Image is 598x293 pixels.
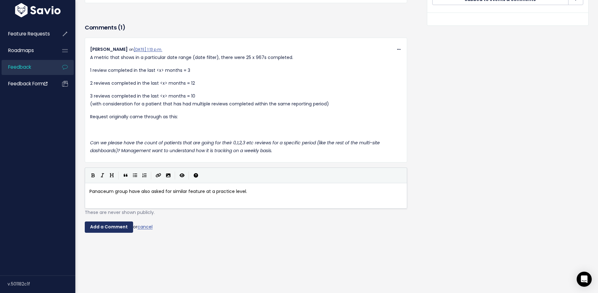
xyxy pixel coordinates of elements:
p: Request originally came through as this: [90,113,402,121]
input: Add a Comment [85,221,133,233]
span: Roadmaps [8,47,34,54]
div: or [85,221,407,233]
button: Markdown Guide [191,171,201,180]
p: A metric that shows in a particular date range (date filter), there were 25 x 967s completed. [90,54,402,61]
h3: Comments ( ) [85,23,407,32]
span: 1 [120,24,122,31]
button: Quote [121,171,130,180]
p: 2 reviews completed in the last <x> months = 12 [90,79,402,87]
em: Can we please have the count of patients that are going for their 0,1,2,3 etc reviews for a speci... [90,140,380,154]
span: [PERSON_NAME] [90,46,128,52]
button: Numbered List [140,171,149,180]
span: Feedback form [8,80,47,87]
a: Roadmaps [2,43,52,58]
span: Feedback [8,64,31,70]
p: 1 review completed in the last <x> months = 3 [90,67,402,74]
i: | [118,172,119,179]
a: Feature Requests [2,27,52,41]
span: Panaceum group have also asked for similar feature at a practice level. [89,188,247,194]
a: [DATE] 1:13 p.m. [134,47,162,52]
span: These are never shown publicly. [85,209,155,216]
button: Italic [98,171,107,180]
span: on [129,47,162,52]
img: logo-white.9d6f32f41409.svg [13,3,62,17]
a: Feedback [2,60,52,74]
button: Bold [88,171,98,180]
a: cancel [137,224,153,230]
div: v.501182c1f [8,276,75,292]
button: Heading [107,171,116,180]
button: Generic List [130,171,140,180]
button: Toggle Preview [177,171,187,180]
a: Feedback form [2,77,52,91]
div: Open Intercom Messenger [577,272,592,287]
p: 3 reviews completed in the last <x> months = 10 (with consideration for a patient that has had mu... [90,92,402,108]
button: Create Link [154,171,164,180]
button: Import an image [164,171,173,180]
span: Feature Requests [8,30,50,37]
i: | [151,172,152,179]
